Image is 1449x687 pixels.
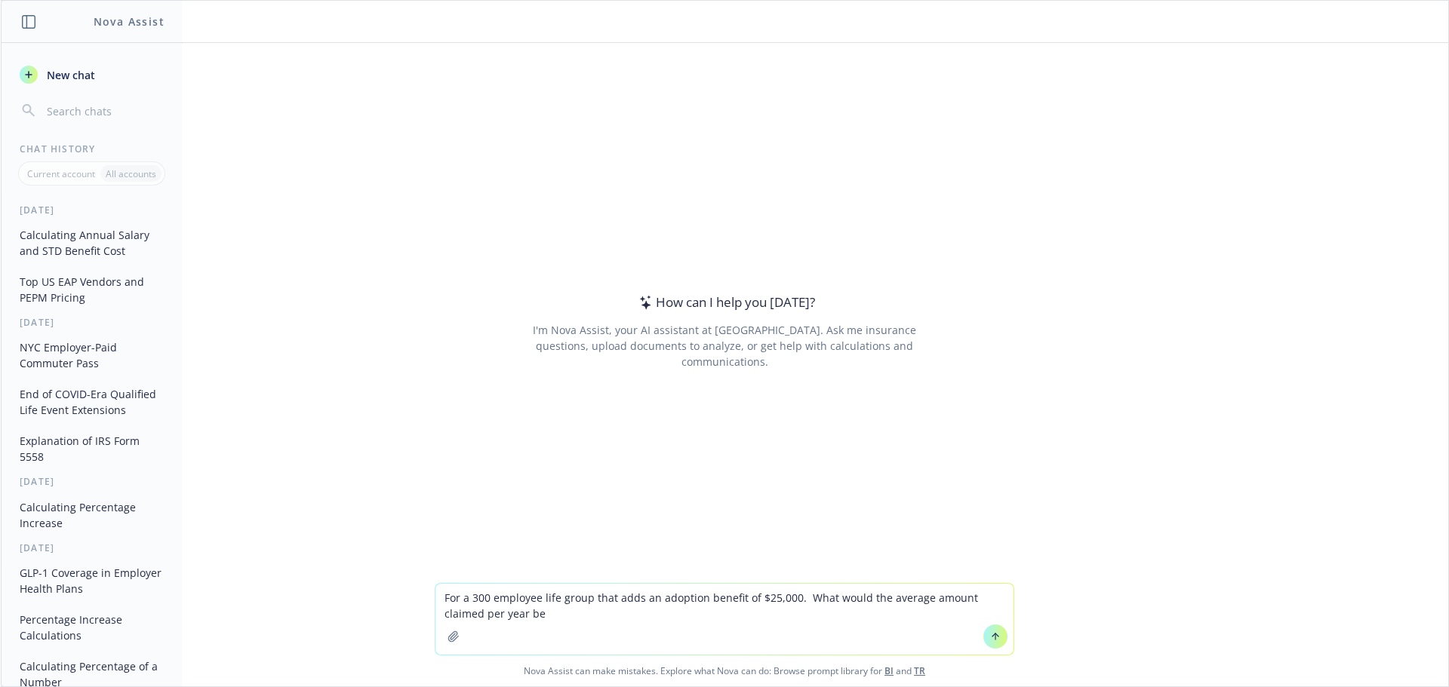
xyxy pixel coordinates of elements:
[27,167,95,180] p: Current account
[635,293,815,312] div: How can I help you [DATE]?
[2,143,182,155] div: Chat History
[14,428,170,469] button: Explanation of IRS Form 5558
[2,541,182,554] div: [DATE]
[44,100,164,121] input: Search chats
[884,664,894,677] a: BI
[106,167,156,180] p: All accounts
[14,335,170,376] button: NYC Employer-Paid Commuter Pass
[2,475,182,488] div: [DATE]
[44,67,95,83] span: New chat
[14,61,170,88] button: New chat
[94,14,165,29] h1: Nova Assist
[2,316,182,329] div: [DATE]
[14,269,170,310] button: Top US EAP Vendors and PEPM Pricing
[7,655,1442,686] span: Nova Assist can make mistakes. Explore what Nova can do: Browse prompt library for and
[512,322,937,370] div: I'm Nova Assist, your AI assistant at [GEOGRAPHIC_DATA]. Ask me insurance questions, upload docum...
[14,222,170,263] button: Calculating Annual Salary and STD Benefit Cost
[435,584,1014,655] textarea: For a 300 employee life group that adds an adoption benefit of $25,000. What would the average am...
[14,607,170,648] button: Percentage Increase Calculations
[914,664,925,677] a: TR
[14,560,170,601] button: GLP-1 Coverage in Employer Health Plans
[14,382,170,422] button: End of COVID-Era Qualified Life Event Extensions
[2,204,182,216] div: [DATE]
[14,495,170,535] button: Calculating Percentage Increase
